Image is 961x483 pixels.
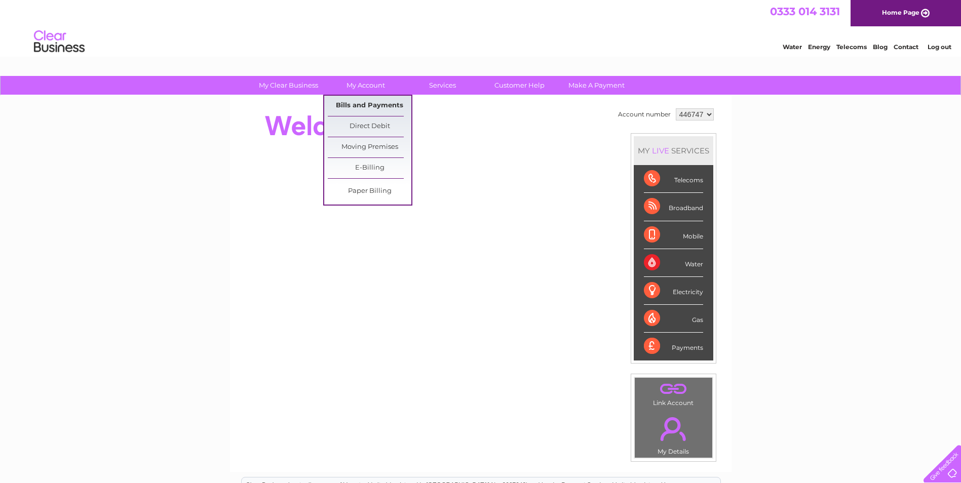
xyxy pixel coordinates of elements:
[836,43,867,51] a: Telecoms
[637,380,710,398] a: .
[644,193,703,221] div: Broadband
[328,158,411,178] a: E-Billing
[616,106,673,123] td: Account number
[401,76,484,95] a: Services
[324,76,407,95] a: My Account
[770,5,840,18] a: 0333 014 3131
[247,76,330,95] a: My Clear Business
[33,26,85,57] img: logo.png
[644,221,703,249] div: Mobile
[328,137,411,157] a: Moving Premises
[242,6,720,49] div: Clear Business is a trading name of Verastar Limited (registered in [GEOGRAPHIC_DATA] No. 3667643...
[644,333,703,360] div: Payments
[644,277,703,305] div: Electricity
[894,43,918,51] a: Contact
[634,409,713,458] td: My Details
[634,377,713,409] td: Link Account
[328,181,411,202] a: Paper Billing
[650,146,671,155] div: LIVE
[478,76,561,95] a: Customer Help
[644,165,703,193] div: Telecoms
[328,96,411,116] a: Bills and Payments
[808,43,830,51] a: Energy
[644,249,703,277] div: Water
[873,43,888,51] a: Blog
[634,136,713,165] div: MY SERVICES
[783,43,802,51] a: Water
[637,411,710,447] a: .
[328,116,411,137] a: Direct Debit
[555,76,638,95] a: Make A Payment
[928,43,951,51] a: Log out
[644,305,703,333] div: Gas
